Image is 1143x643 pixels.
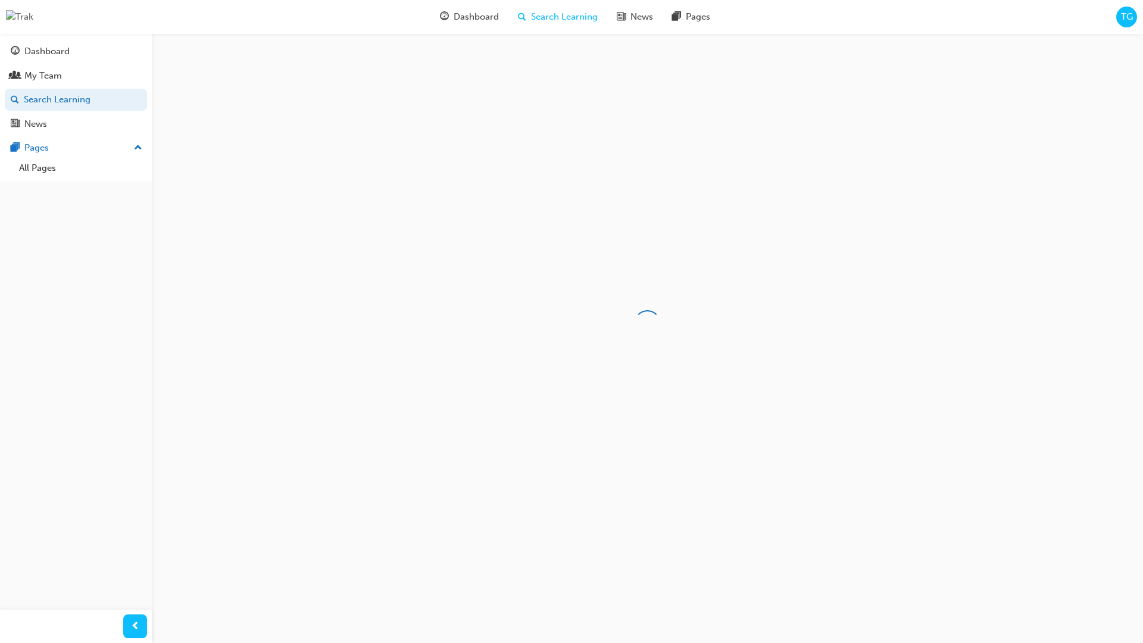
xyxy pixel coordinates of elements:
[5,137,147,159] button: Pages
[663,5,720,29] a: pages-iconPages
[11,71,20,82] span: people-icon
[531,10,598,24] span: Search Learning
[686,10,710,24] span: Pages
[430,5,508,29] a: guage-iconDashboard
[14,159,147,177] a: All Pages
[5,40,147,63] a: Dashboard
[6,10,33,24] img: Trak
[617,10,626,24] span: news-icon
[24,117,47,131] div: News
[672,10,681,24] span: pages-icon
[5,89,147,111] a: Search Learning
[11,46,20,57] span: guage-icon
[508,5,607,29] a: search-iconSearch Learning
[607,5,663,29] a: news-iconNews
[1121,10,1133,24] span: TG
[11,119,20,130] span: news-icon
[24,141,49,155] div: Pages
[134,141,142,156] span: up-icon
[1116,7,1137,27] button: TG
[630,10,653,24] span: News
[518,10,526,24] span: search-icon
[11,143,20,154] span: pages-icon
[5,38,147,137] button: DashboardMy TeamSearch LearningNews
[24,45,70,58] div: Dashboard
[131,619,140,634] span: prev-icon
[24,69,62,83] div: My Team
[5,113,147,135] a: News
[11,95,19,105] span: search-icon
[454,10,499,24] span: Dashboard
[440,10,449,24] span: guage-icon
[5,65,147,87] a: My Team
